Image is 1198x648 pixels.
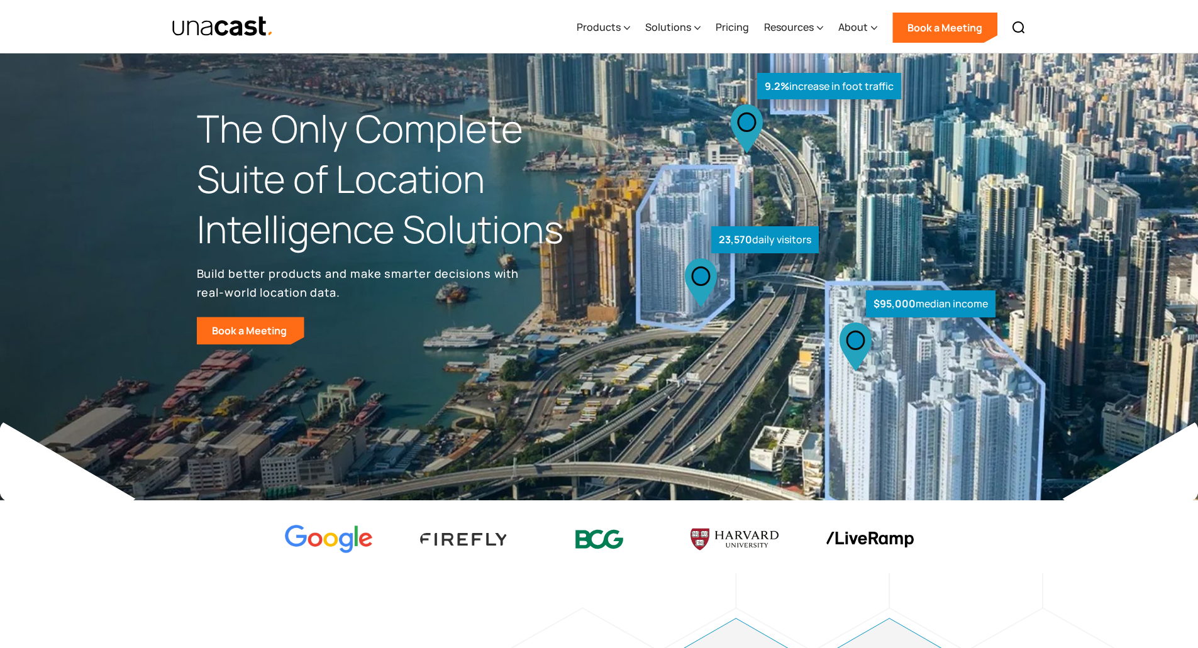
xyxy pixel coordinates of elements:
[1011,20,1026,35] img: Search icon
[838,2,877,53] div: About
[866,290,996,317] div: median income
[172,16,274,38] a: home
[197,104,599,254] h1: The Only Complete Suite of Location Intelligence Solutions
[826,532,914,547] img: liveramp logo
[765,79,789,93] strong: 9.2%
[285,525,373,554] img: Google logo Color
[645,2,701,53] div: Solutions
[757,73,901,100] div: increase in foot traffic
[711,226,819,253] div: daily visitors
[719,233,752,246] strong: 23,570
[874,297,916,310] strong: $95,000
[838,19,868,35] div: About
[197,317,304,344] a: Book a Meeting
[172,16,274,38] img: Unacast text logo
[420,533,508,545] img: Firefly Advertising logo
[716,2,749,53] a: Pricing
[764,19,814,35] div: Resources
[197,264,524,302] p: Build better products and make smarter decisions with real-world location data.
[577,2,630,53] div: Products
[892,13,997,43] a: Book a Meeting
[555,522,643,557] img: BCG logo
[691,524,779,554] img: Harvard U logo
[645,19,691,35] div: Solutions
[577,19,621,35] div: Products
[764,2,823,53] div: Resources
